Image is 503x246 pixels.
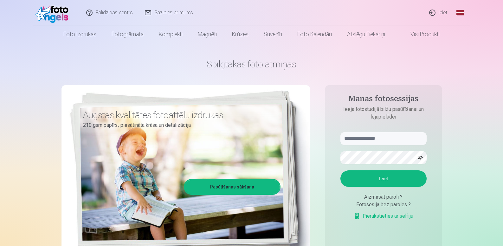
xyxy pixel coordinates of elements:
div: Fotosesija bez paroles ? [340,201,427,208]
a: Suvenīri [256,25,290,43]
h1: Spilgtākās foto atmiņas [61,58,442,70]
a: Komplekti [151,25,190,43]
a: Krūzes [224,25,256,43]
p: Ieeja fotostudijā bilžu pasūtīšanai un lejupielādei [334,106,433,121]
h4: Manas fotosessijas [334,94,433,106]
a: Foto kalendāri [290,25,339,43]
a: Pasūtīšanas sākšana [185,180,280,194]
p: 210 gsm papīrs, piesātināta krāsa un detalizācija [83,121,276,130]
a: Fotogrāmata [104,25,151,43]
button: Ieiet [340,170,427,187]
a: Atslēgu piekariņi [339,25,393,43]
h3: Augstas kvalitātes fotoattēlu izdrukas [83,109,276,121]
img: /fa1 [35,3,72,23]
a: Foto izdrukas [56,25,104,43]
a: Visi produkti [393,25,447,43]
a: Pierakstieties ar selfiju [354,212,413,220]
a: Magnēti [190,25,224,43]
div: Aizmirsāt paroli ? [340,193,427,201]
